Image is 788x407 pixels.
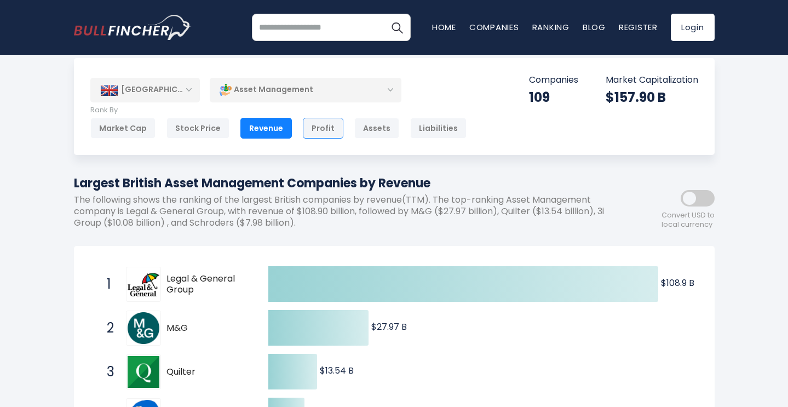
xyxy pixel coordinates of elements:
[166,366,249,378] span: Quilter
[671,14,715,41] a: Login
[74,174,616,192] h1: Largest British Asset Management Companies by Revenue
[74,194,616,228] p: The following shows the ranking of the largest British companies by revenue(TTM). The top-ranking...
[210,77,401,102] div: Asset Management
[410,118,467,139] div: Liabilities
[529,89,578,106] div: 109
[90,118,156,139] div: Market Cap
[128,356,159,388] img: Quilter
[101,363,112,381] span: 3
[606,74,698,86] p: Market Capitalization
[74,15,192,40] a: Go to homepage
[661,277,694,289] text: $108.9 B
[303,118,343,139] div: Profit
[532,21,570,33] a: Ranking
[606,89,698,106] div: $157.90 B
[166,118,229,139] div: Stock Price
[432,21,456,33] a: Home
[166,323,249,334] span: M&G
[240,118,292,139] div: Revenue
[90,106,467,115] p: Rank By
[166,273,249,296] span: Legal & General Group
[128,312,159,344] img: M&G
[469,21,519,33] a: Companies
[101,319,112,337] span: 2
[662,211,715,230] span: Convert USD to local currency
[619,21,658,33] a: Register
[583,21,606,33] a: Blog
[371,320,407,333] text: $27.97 B
[354,118,399,139] div: Assets
[90,78,200,102] div: [GEOGRAPHIC_DATA]
[529,74,578,86] p: Companies
[74,15,192,40] img: bullfincher logo
[383,14,411,41] button: Search
[128,273,159,296] img: Legal & General Group
[320,364,354,377] text: $13.54 B
[101,275,112,294] span: 1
